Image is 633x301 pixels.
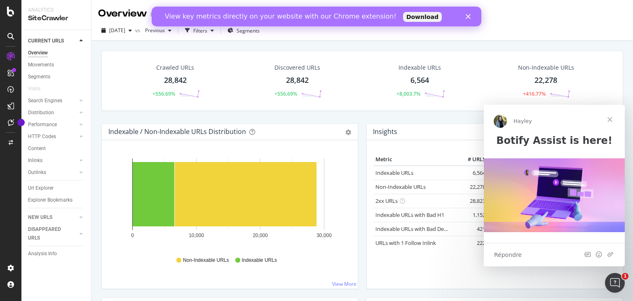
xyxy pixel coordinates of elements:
div: Movements [28,61,54,69]
button: [DATE] [98,24,135,37]
a: CURRENT URLS [28,37,77,45]
div: Discovered URLs [274,63,320,72]
td: 222 [455,236,488,250]
td: 28,823 [455,194,488,208]
span: Segments [237,27,260,34]
div: Distribution [28,108,54,117]
a: Content [28,144,85,153]
a: Segments [28,73,85,81]
iframe: Intercom live chat message [484,105,625,266]
a: Inlinks [28,156,77,165]
th: # URLS [455,153,488,166]
div: 6,564 [410,75,429,86]
div: +8,003.7% [396,90,420,97]
a: Outlinks [28,168,77,177]
div: NEW URLS [28,213,52,222]
div: DISAPPEARED URLS [28,225,70,242]
div: Visits [28,85,40,93]
a: DISAPPEARED URLS [28,225,77,242]
div: 28,842 [164,75,187,86]
a: NEW URLS [28,213,77,222]
iframe: Intercom live chat bannière [152,7,481,26]
td: 421 [455,222,488,236]
div: CURRENT URLS [28,37,64,45]
svg: A chart. [108,153,348,249]
div: Outlinks [28,168,46,177]
div: HTTP Codes [28,132,56,141]
div: Explorer Bookmarks [28,196,73,205]
div: Crawled URLs [156,63,194,72]
a: Overview [28,49,85,57]
a: Non-Indexable URLs [375,183,426,190]
div: Performance [28,120,57,129]
text: 10,000 [189,233,204,238]
div: Segments [28,73,50,81]
a: Performance [28,120,77,129]
a: Visits [28,85,49,93]
div: Filters [193,27,207,34]
a: Explorer Bookmarks [28,196,85,205]
div: Search Engines [28,96,62,105]
a: Movements [28,61,85,69]
span: vs [135,27,142,34]
div: Inlinks [28,156,42,165]
iframe: Intercom live chat [605,273,625,293]
button: Filters [182,24,217,37]
div: Url Explorer [28,184,54,193]
div: Overview [98,7,147,21]
div: Tooltip anchor [17,119,25,126]
div: Content [28,144,46,153]
a: Search Engines [28,96,77,105]
div: 22,278 [535,75,557,86]
div: +416.77% [523,90,546,97]
text: 0 [131,233,134,238]
a: Indexable URLs with Bad H1 [375,211,444,219]
text: 30,000 [316,233,332,238]
div: Overview [28,49,48,57]
div: SiteCrawler [28,14,84,23]
text: 20,000 [253,233,268,238]
a: View More [332,280,356,287]
div: 28,842 [286,75,309,86]
a: Url Explorer [28,184,85,193]
div: Analytics [28,7,84,14]
a: Analysis Info [28,249,85,258]
a: 2xx URLs [375,197,398,205]
button: Segments [224,24,263,37]
span: Previous [142,27,165,34]
div: Indexable / Non-Indexable URLs Distribution [108,127,246,136]
div: Analysis Info [28,249,57,258]
div: Non-Indexable URLs [518,63,574,72]
div: +556.69% [152,90,175,97]
span: Indexable URLs [242,257,277,264]
button: Previous [142,24,175,37]
a: URLs with 1 Follow Inlink [375,239,436,247]
a: Indexable URLs [375,169,413,176]
div: +556.69% [274,90,297,97]
a: Indexable URLs with Bad Description [375,225,465,233]
a: Distribution [28,108,77,117]
td: 1,152 [455,208,488,222]
span: 2025 Aug. 28th [109,27,125,34]
td: 22,278 [455,180,488,194]
div: gear [345,129,351,135]
th: Metric [373,153,455,166]
td: 6,564 [455,166,488,180]
a: HTTP Codes [28,132,77,141]
div: Fermer [314,7,322,12]
div: Indexable URLs [399,63,441,72]
span: 1 [622,273,628,280]
span: Non-Indexable URLs [183,257,229,264]
h4: Insights [373,126,397,137]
